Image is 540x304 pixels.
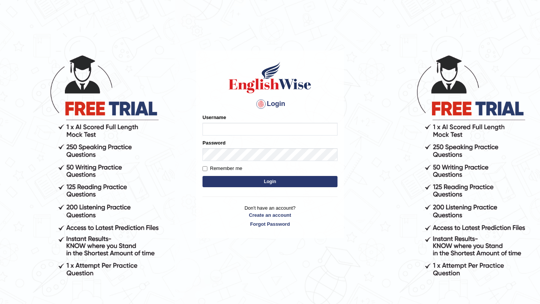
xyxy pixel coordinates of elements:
[227,61,313,94] img: Logo of English Wise sign in for intelligent practice with AI
[202,165,242,172] label: Remember me
[202,114,226,121] label: Username
[202,212,337,219] a: Create an account
[202,166,207,171] input: Remember me
[202,204,337,228] p: Don't have an account?
[202,176,337,187] button: Login
[202,221,337,228] a: Forgot Password
[202,139,225,146] label: Password
[202,98,337,110] h4: Login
